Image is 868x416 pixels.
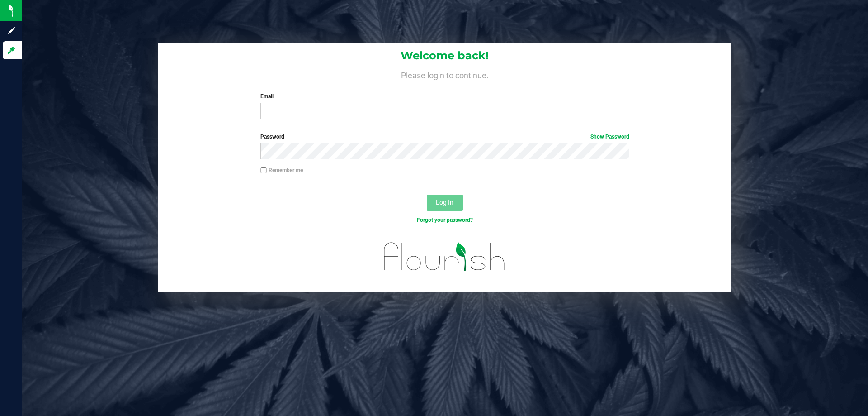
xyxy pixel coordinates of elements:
[158,69,731,80] h4: Please login to continue.
[260,134,284,140] span: Password
[260,166,303,174] label: Remember me
[7,26,16,35] inline-svg: Sign up
[260,167,267,174] input: Remember me
[436,199,453,206] span: Log In
[427,195,463,211] button: Log In
[373,234,516,280] img: flourish_logo.svg
[260,92,629,100] label: Email
[417,217,473,223] a: Forgot your password?
[158,50,731,62] h1: Welcome back!
[590,134,629,140] a: Show Password
[7,46,16,55] inline-svg: Log in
